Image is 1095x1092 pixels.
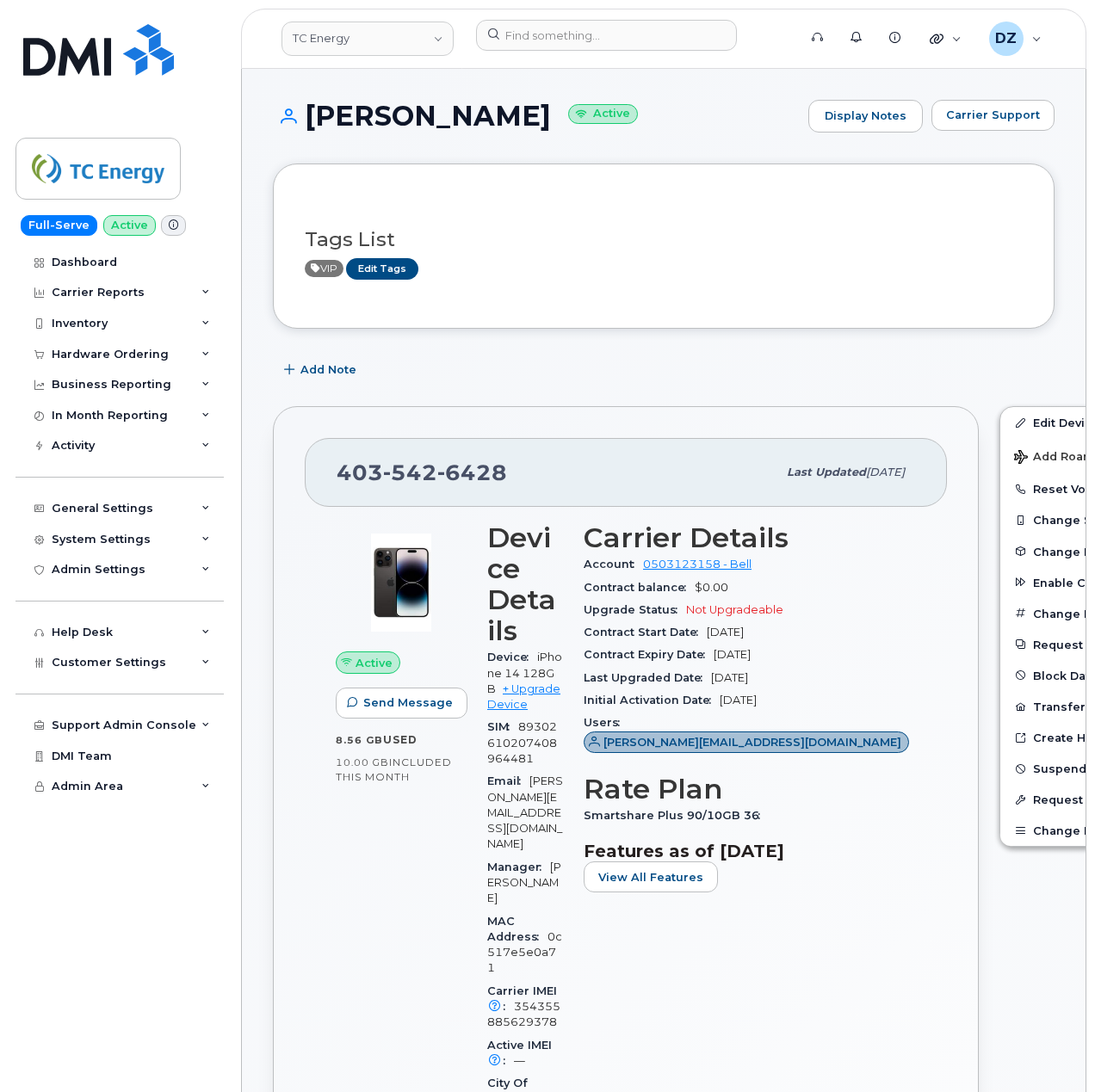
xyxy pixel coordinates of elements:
span: Not Upgradeable [686,603,783,616]
span: Carrier IMEI [487,984,557,1013]
span: 8.56 GB [336,734,383,746]
button: Send Message [336,688,467,719]
span: Last updated [787,466,866,478]
span: included this month [336,756,452,784]
h3: Device Details [487,522,563,646]
span: SIM [487,720,518,733]
small: Active [568,104,638,124]
span: Active [305,260,343,277]
span: Device [487,651,537,663]
span: View All Features [598,869,703,885]
span: Email [487,774,529,787]
img: image20231002-3703462-njx0qo.jpeg [350,531,453,634]
span: Send Message [363,694,453,711]
span: [PERSON_NAME] [487,861,561,905]
span: Active [356,655,393,671]
h3: Rate Plan [584,774,916,805]
span: $0.00 [695,581,728,594]
button: View All Features [584,861,718,892]
span: [PERSON_NAME][EMAIL_ADDRESS][DOMAIN_NAME] [603,734,901,750]
span: 89302610207408964481 [487,720,557,765]
span: Smartshare Plus 90/10GB 36 [584,809,769,822]
span: Contract Expiry Date [584,648,714,661]
span: 354355885629378 [487,1000,560,1028]
span: iPhone 14 128GB [487,651,562,695]
span: 10.00 GB [336,756,389,768]
button: Carrier Support [931,100,1055,131]
span: Add Note [300,361,356,378]
span: 542 [383,460,437,485]
span: 0c517e5e0a71 [487,930,562,975]
span: [DATE] [707,626,744,639]
h1: [PERSON_NAME] [273,101,800,131]
span: 6428 [437,460,507,485]
span: Carrier Support [946,107,1040,123]
span: Manager [487,861,550,873]
span: [DATE] [866,466,905,478]
span: 403 [337,460,507,485]
span: Users [584,716,628,729]
span: [DATE] [720,694,757,706]
span: [DATE] [714,648,751,661]
span: Contract balance [584,581,695,594]
iframe: Messenger Launcher [1020,1017,1082,1079]
span: Contract Start Date [584,626,707,639]
h3: Features as of [DATE] [584,841,916,861]
span: used [383,733,418,746]
span: Last Upgraded Date [584,671,711,684]
a: Display Notes [808,100,923,133]
a: 0503123158 - Bell [643,558,752,571]
a: [PERSON_NAME][EMAIL_ADDRESS][DOMAIN_NAME] [584,736,909,749]
span: Active IMEI [487,1039,552,1067]
span: [PERSON_NAME][EMAIL_ADDRESS][DOMAIN_NAME] [487,774,563,850]
span: Initial Activation Date [584,694,720,706]
h3: Tags List [305,229,1023,250]
span: Upgrade Status [584,603,686,616]
span: — [514,1054,525,1067]
a: + Upgrade Device [487,682,560,711]
h3: Carrier Details [584,522,916,553]
span: [DATE] [711,671,748,684]
span: Account [584,558,643,571]
a: Edit Tags [346,258,418,280]
button: Add Note [273,355,371,386]
span: MAC Address [487,915,547,943]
